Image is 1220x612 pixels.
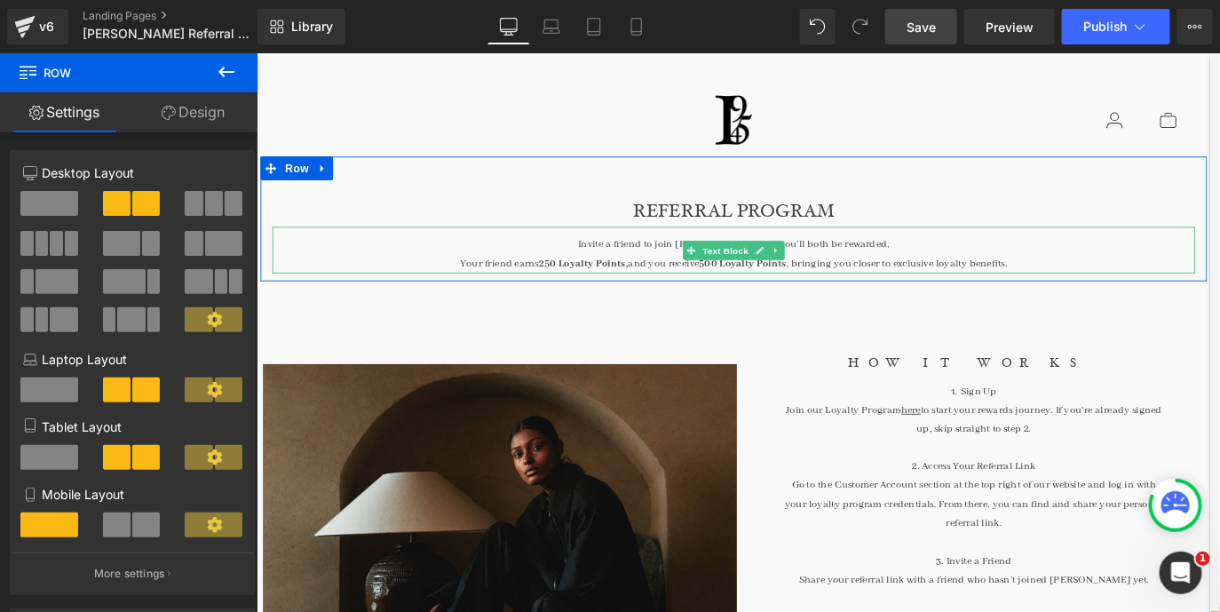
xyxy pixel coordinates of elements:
[1062,9,1170,44] button: Publish
[594,561,1021,583] p: 3. Invite a Friend
[94,566,165,582] p: More settings
[615,9,658,44] a: Mobile
[506,44,568,107] img: Florence Black
[18,161,1057,195] h1: REFERRAL PROGRAM
[573,9,615,44] a: Tablet
[498,211,557,233] span: Text Block
[28,116,63,143] span: Row
[23,350,242,369] p: Laptop Layout
[800,9,836,44] button: Undo
[541,337,1074,361] h1: HOW IT WORKS
[594,455,1021,476] p: 2. Access Your Referral Link
[11,552,254,594] button: More settings
[487,9,530,44] a: Desktop
[986,18,1034,36] span: Preview
[594,583,1021,604] p: Share your referral link with a friend who hasn’t joined [PERSON_NAME] yet.
[23,163,242,182] p: Desktop Layout
[18,53,195,92] span: Row
[83,9,287,23] a: Landing Pages
[23,485,242,504] p: Mobile Layout
[1177,9,1213,44] button: More
[954,56,978,95] a: Login
[594,370,1021,392] p: 1. Sign Up
[7,9,68,44] a: v6
[23,417,242,436] p: Tablet Layout
[318,229,418,244] strong: 250 Loyalty Points,
[725,394,748,409] a: here
[964,9,1055,44] a: Preview
[1196,552,1210,566] span: 1
[36,15,58,38] div: v6
[1083,20,1128,34] span: Publish
[18,227,1057,248] div: Your friend earns and you receive , bringing you closer to exclusive loyalty benefits.
[129,92,257,132] a: Design
[843,9,878,44] button: Redo
[907,18,936,36] span: Save
[291,19,333,35] span: Library
[83,27,253,41] span: [PERSON_NAME] Referral Program
[576,211,595,233] a: Expand / Collapse
[498,229,597,244] strong: 500 Loyalty Points
[594,476,1021,540] p: Go to the Customer Account section at the top right of our website and log in with your loyalty p...
[530,9,573,44] a: Laptop
[594,392,1021,434] p: Join our Loyalty Program to start your rewards journey. If you’re already signed up, skip straigh...
[63,116,86,143] a: Expand / Collapse
[257,9,345,44] a: New Library
[1160,552,1202,594] iframe: Intercom live chat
